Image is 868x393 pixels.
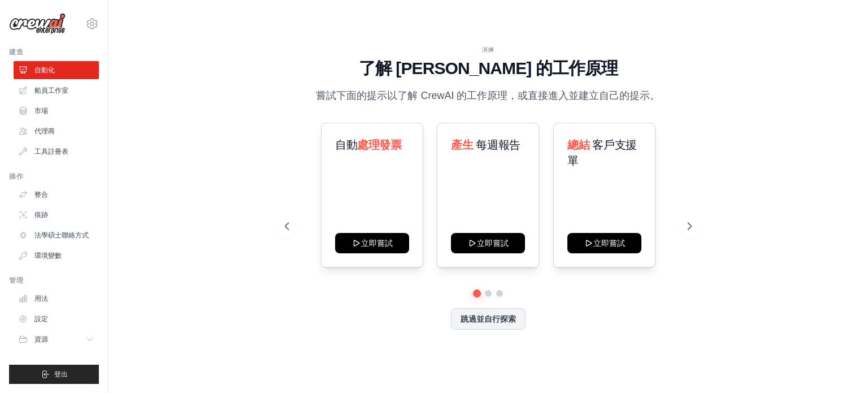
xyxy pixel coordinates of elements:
[9,277,23,284] font: 管理
[451,139,473,151] font: 產生
[34,231,89,239] font: 法學碩士聯絡方式
[14,185,99,204] a: 整合
[14,61,99,79] a: 自動化
[14,290,99,308] a: 用法
[14,330,99,348] button: 資源
[567,139,589,151] font: 總結
[357,139,401,151] font: 處理發票
[34,335,48,343] font: 資源
[476,139,520,151] font: 每週報告
[34,148,68,156] font: 工具註冊表
[34,191,48,198] font: 整合
[34,87,68,94] font: 船員工作室
[451,308,526,330] button: 跳過並自行探索
[567,233,641,253] button: 立即嘗試
[34,127,55,135] font: 代理商
[34,107,48,115] font: 市場
[14,142,99,161] a: 工具註冊表
[451,233,525,253] button: 立即嘗試
[34,315,48,323] font: 設定
[14,81,99,100] a: 船員工作室
[9,48,23,56] font: 建造
[461,314,516,323] font: 跳過並自行探索
[14,102,99,120] a: 市場
[9,13,66,34] img: 標識
[14,206,99,224] a: 痕跡
[14,122,99,140] a: 代理商
[14,226,99,244] a: 法學碩士聯絡方式
[482,46,494,53] font: 演練
[335,139,357,151] font: 自動
[316,90,660,101] font: 嘗試下面的提示以了解 CrewAI 的工作原理，或直接進入並建立自己的提示。
[593,239,624,248] font: 立即嘗試
[567,139,637,167] font: 客戶支援單
[335,233,409,253] button: 立即嘗試
[34,66,55,74] font: 自動化
[34,252,62,260] font: 環境變數
[14,310,99,328] a: 設定
[34,211,48,219] font: 痕跡
[14,247,99,265] a: 環境變數
[54,370,68,378] font: 登出
[9,172,23,180] font: 操作
[477,239,509,248] font: 立即嘗試
[361,239,393,248] font: 立即嘗試
[359,59,618,77] font: 了解 [PERSON_NAME] 的工作原理
[34,295,48,303] font: 用法
[9,365,99,384] button: 登出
